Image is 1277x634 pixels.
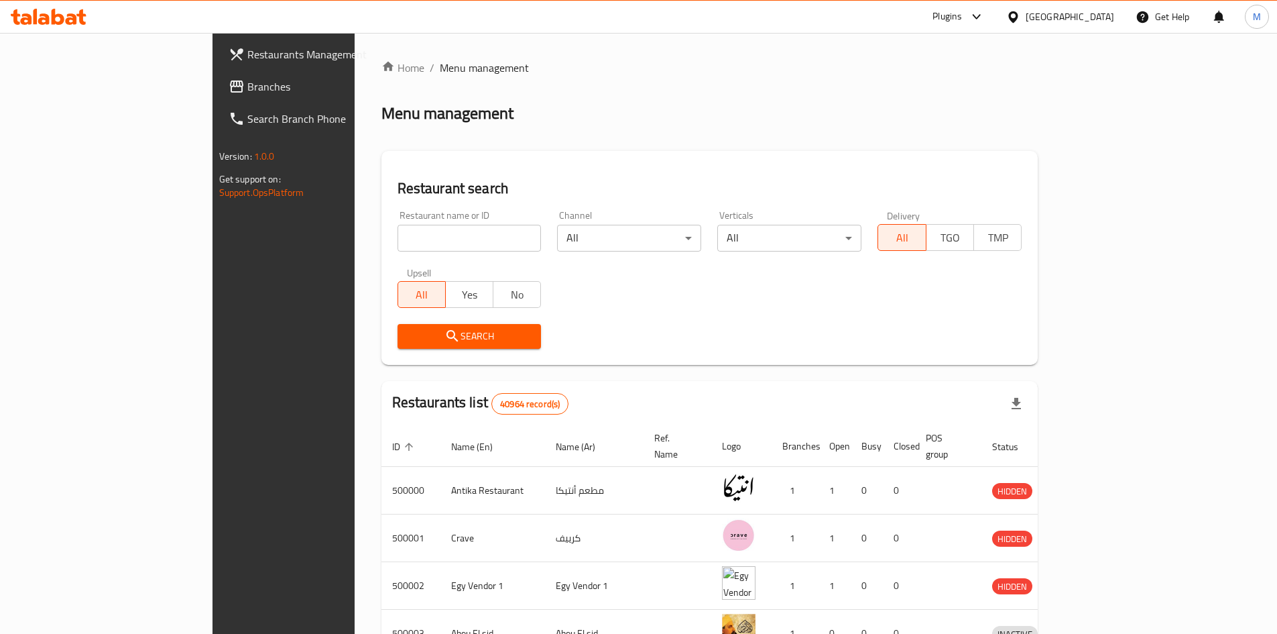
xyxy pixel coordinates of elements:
label: Delivery [887,211,920,220]
h2: Menu management [381,103,513,124]
span: Menu management [440,60,529,76]
button: Search [398,324,542,349]
th: Busy [851,426,883,467]
span: No [499,285,536,305]
th: Closed [883,426,915,467]
span: 40964 record(s) [492,398,568,411]
span: Search [408,328,531,345]
span: ID [392,439,418,455]
th: Branches [772,426,818,467]
div: All [557,225,701,252]
span: Name (En) [451,439,510,455]
td: كرييف [545,515,644,562]
button: Yes [445,281,493,308]
h2: Restaurants list [392,392,569,415]
span: M [1253,9,1261,24]
a: Search Branch Phone [218,103,426,135]
td: Crave [440,515,545,562]
button: No [493,281,541,308]
td: 1 [772,562,818,610]
span: POS group [926,430,965,462]
span: HIDDEN [992,531,1032,547]
th: Logo [711,426,772,467]
a: Branches [218,70,426,103]
button: All [877,224,926,251]
span: HIDDEN [992,579,1032,594]
li: / [430,60,434,76]
td: 1 [818,467,851,515]
button: TMP [973,224,1022,251]
span: All [884,228,920,248]
td: 1 [818,562,851,610]
span: Get support on: [219,170,281,188]
span: Yes [451,285,488,305]
div: [GEOGRAPHIC_DATA] [1026,9,1114,24]
td: مطعم أنتيكا [545,467,644,515]
div: Total records count [491,393,568,415]
span: Status [992,439,1036,455]
img: Egy Vendor 1 [722,566,755,600]
div: HIDDEN [992,531,1032,547]
th: Open [818,426,851,467]
a: Restaurants Management [218,38,426,70]
td: 0 [851,467,883,515]
td: 1 [818,515,851,562]
div: All [717,225,861,252]
span: TMP [979,228,1016,248]
td: 1 [772,467,818,515]
td: 1 [772,515,818,562]
button: TGO [926,224,974,251]
span: TGO [932,228,969,248]
td: Antika Restaurant [440,467,545,515]
td: 0 [883,515,915,562]
span: Version: [219,148,252,165]
span: Branches [247,78,415,95]
td: Egy Vendor 1 [440,562,545,610]
img: Antika Restaurant [722,471,755,505]
td: 0 [851,562,883,610]
div: Plugins [932,9,962,25]
img: Crave [722,519,755,552]
h2: Restaurant search [398,178,1022,199]
td: 0 [851,515,883,562]
label: Upsell [407,268,432,277]
span: Name (Ar) [556,439,613,455]
td: 0 [883,467,915,515]
td: 0 [883,562,915,610]
td: Egy Vendor 1 [545,562,644,610]
nav: breadcrumb [381,60,1038,76]
a: Support.OpsPlatform [219,184,304,201]
input: Search for restaurant name or ID.. [398,225,542,252]
button: All [398,281,446,308]
div: HIDDEN [992,578,1032,594]
span: Ref. Name [654,430,695,462]
span: HIDDEN [992,484,1032,499]
span: Search Branch Phone [247,111,415,127]
span: 1.0.0 [254,148,275,165]
div: Export file [1000,388,1032,420]
span: Restaurants Management [247,46,415,62]
span: All [404,285,440,305]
